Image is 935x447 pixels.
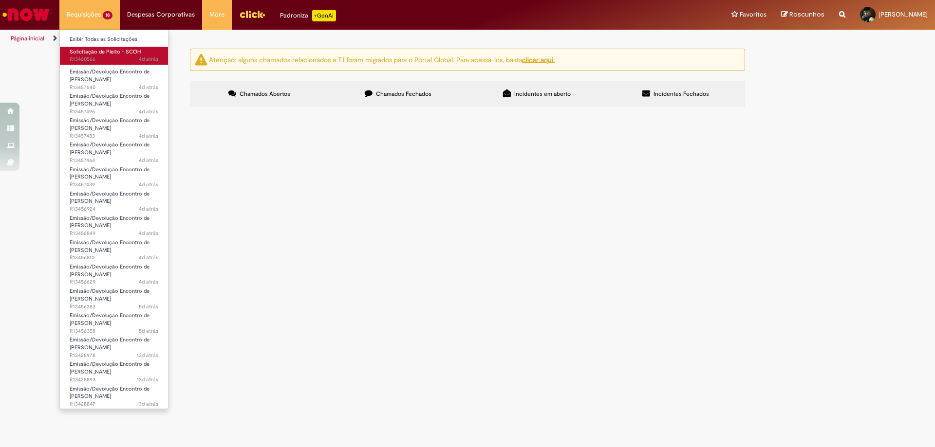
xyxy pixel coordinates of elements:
a: Aberto R13457439 : Emissão/Devolução Encontro de Contas Fornecedor [60,164,168,185]
span: Emissão/Devolução Encontro de [PERSON_NAME] [70,215,150,230]
span: R13428847 [70,400,158,408]
span: Emissão/Devolução Encontro de [PERSON_NAME] [70,336,150,351]
div: Padroniza [280,10,336,21]
time: 28/08/2025 10:47:10 [139,254,158,261]
img: ServiceNow [1,5,51,24]
span: Chamados Abertos [240,90,290,98]
span: [PERSON_NAME] [879,10,928,18]
span: Emissão/Devolução Encontro de [PERSON_NAME] [70,141,150,156]
span: Despesas Corporativas [127,10,195,19]
p: +GenAi [312,10,336,21]
a: Exibir Todas as Solicitações [60,34,168,45]
span: 4d atrás [139,230,158,237]
span: Emissão/Devolução Encontro de [PERSON_NAME] [70,190,150,205]
span: 5d atrás [139,327,158,335]
a: Aberto R13457496 : Emissão/Devolução Encontro de Contas Fornecedor [60,91,168,112]
img: click_logo_yellow_360x200.png [239,7,265,21]
a: Aberto R13460566 : Solicitação de Pleito - SCOH [60,47,168,65]
span: Incidentes em aberto [514,90,571,98]
span: Emissão/Devolução Encontro de [PERSON_NAME] [70,166,150,181]
span: 4d atrás [139,205,158,213]
a: Aberto R13457483 : Emissão/Devolução Encontro de Contas Fornecedor [60,115,168,136]
span: R13456924 [70,205,158,213]
span: Rascunhos [789,10,824,19]
span: Emissão/Devolução Encontro de [PERSON_NAME] [70,312,150,327]
a: Aberto R13428808 : Emissão/Devolução Encontro de Contas Fornecedor [60,408,168,429]
span: R13456810 [70,254,158,262]
span: 4d atrás [139,254,158,261]
span: Emissão/Devolução Encontro de [PERSON_NAME] [70,239,150,254]
span: Solicitação de Pleito - SCOH [70,48,141,55]
span: R13456849 [70,230,158,237]
a: Página inicial [11,35,44,42]
span: R13456629 [70,278,158,286]
time: 19/08/2025 14:29:16 [137,376,158,383]
time: 28/08/2025 11:57:39 [139,181,158,188]
span: R13457439 [70,181,158,189]
span: R13457540 [70,84,158,91]
time: 29/08/2025 07:31:41 [139,55,158,63]
span: Emissão/Devolução Encontro de [PERSON_NAME] [70,360,150,375]
span: Emissão/Devolução Encontro de [PERSON_NAME] [70,385,150,400]
ul: Requisições [59,29,168,409]
span: 4d atrás [139,84,158,91]
a: Aberto R13456358 : Emissão/Devolução Encontro de Contas Fornecedor [60,310,168,331]
a: Aberto R13456629 : Emissão/Devolução Encontro de Contas Fornecedor [60,262,168,283]
span: 4d atrás [139,278,158,286]
span: R13457464 [70,157,158,164]
span: 13d atrás [137,352,158,359]
span: R13457483 [70,132,158,140]
ul: Trilhas de página [7,30,616,48]
a: Aberto R13428978 : Emissão/Devolução Encontro de Contas Fornecedor [60,335,168,356]
span: Chamados Fechados [376,90,431,98]
time: 19/08/2025 14:19:20 [137,400,158,408]
time: 28/08/2025 12:09:48 [139,108,158,115]
time: 28/08/2025 09:52:36 [139,303,158,310]
time: 19/08/2025 14:45:26 [137,352,158,359]
a: Aberto R13456810 : Emissão/Devolução Encontro de Contas Fornecedor [60,237,168,258]
a: Rascunhos [781,10,824,19]
span: Incidentes Fechados [654,90,709,98]
span: Requisições [67,10,101,19]
time: 28/08/2025 10:23:14 [139,278,158,286]
time: 28/08/2025 12:05:48 [139,132,158,140]
span: 4d atrás [139,181,158,188]
span: 4d atrás [139,55,158,63]
time: 28/08/2025 12:19:10 [139,84,158,91]
span: Emissão/Devolução Encontro de [PERSON_NAME] [70,68,150,83]
a: Aberto R13457540 : Emissão/Devolução Encontro de Contas Fornecedor [60,67,168,88]
a: Aberto R13456849 : Emissão/Devolução Encontro de Contas Fornecedor [60,213,168,234]
span: Emissão/Devolução Encontro de [PERSON_NAME] [70,263,150,278]
span: R13456383 [70,303,158,311]
ng-bind-html: Atenção: alguns chamados relacionados a T.I foram migrados para o Portal Global. Para acessá-los,... [209,55,555,64]
span: 13d atrás [137,400,158,408]
time: 28/08/2025 12:02:06 [139,157,158,164]
span: Emissão/Devolução Encontro de [PERSON_NAME] [70,117,150,132]
a: clicar aqui. [522,55,555,64]
span: 18 [103,11,112,19]
span: R13456358 [70,327,158,335]
span: 4d atrás [139,132,158,140]
time: 28/08/2025 09:48:51 [139,327,158,335]
a: Aberto R13456924 : Emissão/Devolução Encontro de Contas Fornecedor [60,189,168,210]
span: 4d atrás [139,157,158,164]
a: Aberto R13456383 : Emissão/Devolução Encontro de Contas Fornecedor [60,286,168,307]
span: More [209,10,224,19]
span: R13428978 [70,352,158,359]
span: R13457496 [70,108,158,116]
span: 5d atrás [139,303,158,310]
a: Aberto R13428847 : Emissão/Devolução Encontro de Contas Fornecedor [60,384,168,405]
time: 28/08/2025 10:52:01 [139,230,158,237]
span: R13428893 [70,376,158,384]
a: Aberto R13428893 : Emissão/Devolução Encontro de Contas Fornecedor [60,359,168,380]
span: Emissão/Devolução Encontro de [PERSON_NAME] [70,92,150,107]
span: R13460566 [70,55,158,63]
a: Aberto R13457464 : Emissão/Devolução Encontro de Contas Fornecedor [60,140,168,161]
span: 13d atrás [137,376,158,383]
time: 28/08/2025 10:59:11 [139,205,158,213]
span: Emissão/Devolução Encontro de [PERSON_NAME] [70,287,150,303]
span: 4d atrás [139,108,158,115]
span: Favoritos [740,10,767,19]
